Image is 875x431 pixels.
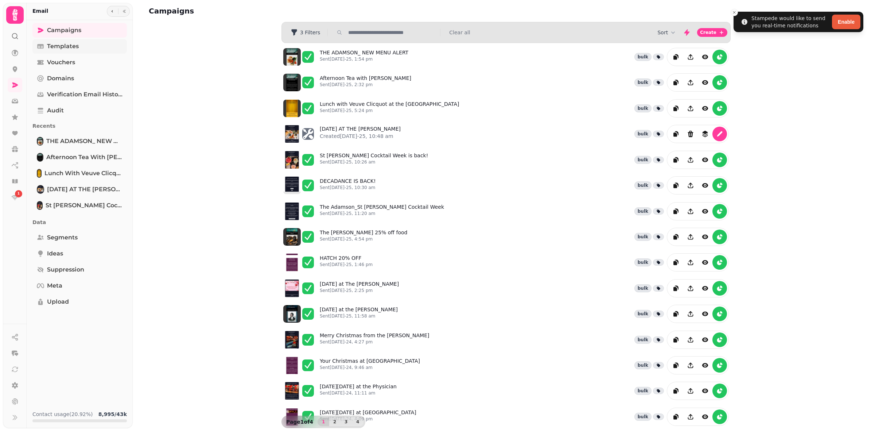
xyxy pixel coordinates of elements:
[47,42,79,51] span: Templates
[46,137,122,146] span: THE ADAMSON_ NEW MENU ALERT
[320,280,399,296] a: [DATE] at The [PERSON_NAME]Sent[DATE]-25, 2:25 pm
[32,182,127,197] a: MOTHER'S DAY AT THE ADAMSON[DATE] AT THE [PERSON_NAME]
[47,185,122,194] span: [DATE] AT THE [PERSON_NAME]
[32,166,127,181] a: Lunch with Veuve Clicquot at the AdamsonLunch with Veuve Clicquot at the [GEOGRAPHIC_DATA]
[320,152,428,168] a: St [PERSON_NAME] Cocktail Week is back!Sent[DATE]-25, 10:26 am
[320,211,444,216] p: Sent [DATE]-25, 11:20 am
[283,418,316,426] p: Page 1 of 4
[683,101,698,116] button: Share campaign preview
[712,281,727,296] button: reports
[698,281,712,296] button: view
[47,297,69,306] span: Upload
[712,230,727,244] button: reports
[669,101,683,116] button: duplicate
[320,203,444,219] a: The Adamson_St [PERSON_NAME] Cocktail WeekSent[DATE]-25, 11:20 am
[634,78,652,86] div: bulk
[47,58,75,67] span: Vouchers
[300,30,320,35] span: 3 Filters
[683,230,698,244] button: Share campaign preview
[634,53,652,61] div: bulk
[332,420,338,424] span: 2
[320,409,416,425] a: [DATE][DATE] at [GEOGRAPHIC_DATA]Sent[DATE]-24, 4:09 pm
[634,336,652,344] div: bulk
[283,357,301,374] img: aHR0cHM6Ly9zdGFtcGVkZS1zZXJ2aWNlLXByb2QtdGVtcGxhdGUtcHJldmlld3MuczMuZXUtd2VzdC0xLmFtYXpvbmF3cy5jb...
[712,332,727,347] button: reports
[683,281,698,296] button: Share campaign preview
[355,420,361,424] span: 4
[712,358,727,373] button: reports
[283,151,301,169] img: aHR0cHM6Ly9zdGFtcGVkZS1zZXJ2aWNlLXByb2QtdGVtcGxhdGUtcHJldmlld3MuczMuZXUtd2VzdC0xLmFtYXpvbmF3cy5jb...
[318,417,329,426] button: 1
[8,190,22,205] a: 1
[669,50,683,64] button: duplicate
[320,313,398,319] p: Sent [DATE]-25, 11:58 am
[731,9,738,16] button: Close toast
[32,39,127,54] a: Templates
[38,138,43,145] img: THE ADAMSON_ NEW MENU ALERT
[698,409,712,424] button: view
[352,417,363,426] button: 4
[44,169,122,178] span: Lunch with Veuve Clicquot at the [GEOGRAPHIC_DATA]
[698,204,712,219] button: view
[698,178,712,193] button: view
[320,159,428,165] p: Sent [DATE]-25, 10:26 am
[698,332,712,347] button: view
[669,281,683,296] button: duplicate
[698,358,712,373] button: view
[38,170,41,177] img: Lunch with Veuve Clicquot at the Adamson
[32,150,127,165] a: Afternoon Tea with Jo MaloneAfternoon Tea with [PERSON_NAME]
[669,178,683,193] button: duplicate
[712,50,727,64] button: reports
[698,101,712,116] button: view
[47,106,64,115] span: Audit
[698,384,712,398] button: view
[683,178,698,193] button: Share campaign preview
[47,249,63,258] span: Ideas
[634,130,652,138] div: bulk
[318,417,363,426] nav: Pagination
[47,90,122,99] span: Verification email history
[712,75,727,90] button: reports
[32,216,127,229] p: Data
[832,15,860,29] button: Enable
[46,201,122,210] span: St [PERSON_NAME] Cocktail Week is back!
[634,233,652,241] div: bulk
[698,75,712,90] button: view
[320,56,408,62] p: Sent [DATE]-25, 1:54 pm
[698,127,712,141] button: revisions
[343,420,349,424] span: 3
[320,332,429,348] a: Merry Christmas from the [PERSON_NAME]Sent[DATE]-24, 4:27 pm
[32,87,127,102] a: Verification email history
[669,307,683,321] button: duplicate
[320,185,376,191] p: Sent [DATE]-25, 10:30 am
[634,284,652,292] div: bulk
[283,305,301,323] img: aHR0cHM6Ly9zdGFtcGVkZS1zZXJ2aWNlLXByb2QtdGVtcGxhdGUtcHJldmlld3MuczMuZXUtd2VzdC0xLmFtYXpvbmF3cy5jb...
[683,332,698,347] button: Share campaign preview
[320,100,459,116] a: Lunch with Veuve Clicquot at the [GEOGRAPHIC_DATA]Sent[DATE]-25, 5:24 pm
[283,177,301,194] img: aHR0cHM6Ly9zdGFtcGVkZS1zZXJ2aWNlLXByb2QtdGVtcGxhdGUtcHJldmlld3MuczMuZXUtd2VzdC0xLmFtYXpvbmF3cy5jb...
[320,383,397,399] a: [DATE][DATE] at the PhysicianSent[DATE]-24, 11:11 am
[320,254,373,270] a: HATCH 20% OFFSent[DATE]-25, 1:46 pm
[38,154,43,161] img: Afternoon Tea with Jo Malone
[320,262,373,268] p: Sent [DATE]-25, 1:46 pm
[283,203,301,220] img: aHR0cHM6Ly9zdGFtcGVkZS1zZXJ2aWNlLXByb2QtdGVtcGxhdGUtcHJldmlld3MuczMuZXUtd2VzdC0xLmFtYXpvbmF3cy5jb...
[283,254,301,271] img: aHR0cHM6Ly9zdGFtcGVkZS1zZXJ2aWNlLXByb2QtdGVtcGxhdGUtcHJldmlld3MuczMuZXUtd2VzdC0xLmFtYXpvbmF3cy5jb...
[683,307,698,321] button: Share campaign preview
[712,153,727,167] button: reports
[38,186,43,193] img: MOTHER'S DAY AT THE ADAMSON
[47,233,78,242] span: Segments
[712,178,727,193] button: reports
[320,125,401,143] a: [DATE] AT THE [PERSON_NAME]Created[DATE]-25, 10:48 am
[712,101,727,116] button: reports
[32,7,48,15] h2: Email
[449,29,470,36] button: Clear all
[712,127,727,141] button: edit
[320,365,420,370] p: Sent [DATE]-24, 9:46 am
[32,103,127,118] a: Audit
[683,50,698,64] button: Share campaign preview
[700,30,716,35] span: Create
[683,358,698,373] button: Share campaign preview
[32,198,127,213] a: St Andrews Cocktail Week is back!St [PERSON_NAME] Cocktail Week is back!
[32,134,127,149] a: THE ADAMSON_ NEW MENU ALERTTHE ADAMSON_ NEW MENU ALERT
[47,74,74,83] span: Domains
